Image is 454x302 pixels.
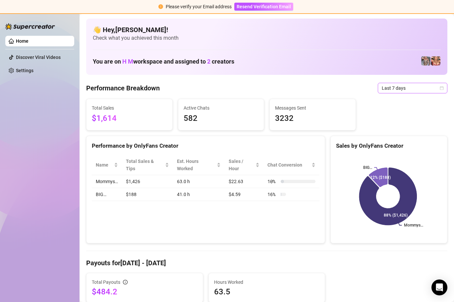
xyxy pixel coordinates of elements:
[92,175,122,188] td: Mommys…
[267,161,310,169] span: Chat Conversion
[92,155,122,175] th: Name
[93,34,441,42] span: Check what you achieved this month
[336,141,442,150] div: Sales by OnlyFans Creator
[184,112,259,125] span: 582
[440,86,444,90] span: calendar
[225,175,264,188] td: $22.63
[263,155,319,175] th: Chat Conversion
[207,58,210,65] span: 2
[92,278,120,286] span: Total Payouts
[86,258,447,268] h4: Payouts for [DATE] - [DATE]
[16,38,28,44] a: Home
[214,278,320,286] span: Hours Worked
[93,58,234,65] h1: You are on workspace and assigned to creators
[122,188,173,201] td: $188
[237,4,291,9] span: Resend Verification Email
[184,104,259,112] span: Active Chats
[122,155,173,175] th: Total Sales & Tips
[177,158,215,172] div: Est. Hours Worked
[92,286,198,297] span: $484.2
[122,175,173,188] td: $1,426
[234,3,293,11] button: Resend Verification Email
[86,83,160,93] h4: Performance Breakdown
[431,279,447,295] div: Open Intercom Messenger
[404,223,423,227] text: Mommys…
[225,155,264,175] th: Sales / Hour
[267,178,278,185] span: 10 %
[166,3,232,10] div: Please verify your Email address
[126,158,164,172] span: Total Sales & Tips
[382,83,443,93] span: Last 7 days
[92,188,122,201] td: BIG…
[16,68,33,73] a: Settings
[123,280,128,284] span: info-circle
[92,112,167,125] span: $1,614
[93,25,441,34] h4: 👋 Hey, [PERSON_NAME] !
[225,188,264,201] td: $4.59
[267,191,278,198] span: 16 %
[5,23,55,30] img: logo-BBDzfeDw.svg
[16,55,61,60] a: Discover Viral Videos
[421,56,430,66] img: pennylondonvip
[122,58,133,65] span: H M
[173,188,224,201] td: 41.0 h
[173,175,224,188] td: 63.0 h
[431,56,440,66] img: pennylondon
[214,286,320,297] span: 63.5
[363,165,372,170] text: BIG…
[158,4,163,9] span: exclamation-circle
[229,158,255,172] span: Sales / Hour
[275,104,350,112] span: Messages Sent
[96,161,113,169] span: Name
[92,141,319,150] div: Performance by OnlyFans Creator
[92,104,167,112] span: Total Sales
[275,112,350,125] span: 3232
